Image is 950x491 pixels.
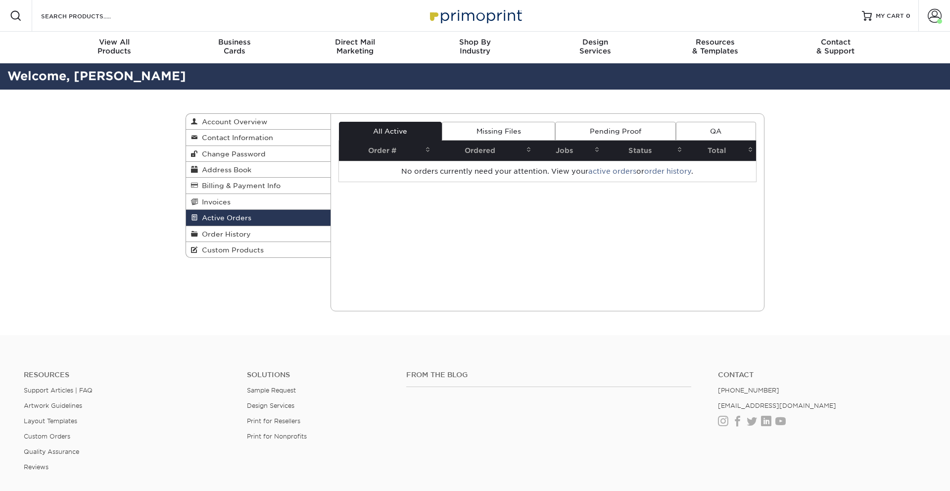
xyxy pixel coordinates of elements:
[198,182,281,190] span: Billing & Payment Info
[433,141,534,161] th: Ordered
[186,162,331,178] a: Address Book
[676,122,756,141] a: QA
[406,371,692,379] h4: From the Blog
[603,141,685,161] th: Status
[40,10,137,22] input: SEARCH PRODUCTS.....
[685,141,756,161] th: Total
[186,178,331,194] a: Billing & Payment Info
[54,38,175,47] span: View All
[415,38,535,55] div: Industry
[655,38,775,55] div: & Templates
[54,32,175,63] a: View AllProducts
[655,32,775,63] a: Resources& Templates
[775,32,896,63] a: Contact& Support
[186,242,331,257] a: Custom Products
[175,38,295,47] span: Business
[186,146,331,162] a: Change Password
[295,38,415,47] span: Direct Mail
[54,38,175,55] div: Products
[415,38,535,47] span: Shop By
[775,38,896,47] span: Contact
[24,387,93,394] a: Support Articles | FAQ
[339,122,442,141] a: All Active
[295,32,415,63] a: Direct MailMarketing
[198,246,264,254] span: Custom Products
[718,402,836,409] a: [EMAIL_ADDRESS][DOMAIN_NAME]
[24,417,77,425] a: Layout Templates
[2,461,84,488] iframe: Google Customer Reviews
[555,122,675,141] a: Pending Proof
[175,32,295,63] a: BusinessCards
[718,387,779,394] a: [PHONE_NUMBER]
[906,12,910,19] span: 0
[339,141,433,161] th: Order #
[295,38,415,55] div: Marketing
[718,371,926,379] a: Contact
[339,161,757,182] td: No orders currently need your attention. View your or .
[175,38,295,55] div: Cards
[24,402,82,409] a: Artwork Guidelines
[186,210,331,226] a: Active Orders
[24,371,232,379] h4: Resources
[186,226,331,242] a: Order History
[198,198,231,206] span: Invoices
[426,5,524,26] img: Primoprint
[876,12,904,20] span: MY CART
[198,230,251,238] span: Order History
[535,32,655,63] a: DesignServices
[198,214,251,222] span: Active Orders
[775,38,896,55] div: & Support
[247,417,300,425] a: Print for Resellers
[588,167,636,175] a: active orders
[247,371,391,379] h4: Solutions
[655,38,775,47] span: Resources
[534,141,603,161] th: Jobs
[247,433,307,440] a: Print for Nonprofits
[186,194,331,210] a: Invoices
[535,38,655,47] span: Design
[535,38,655,55] div: Services
[186,130,331,146] a: Contact Information
[198,166,251,174] span: Address Book
[442,122,555,141] a: Missing Files
[198,118,267,126] span: Account Overview
[247,387,296,394] a: Sample Request
[186,114,331,130] a: Account Overview
[415,32,535,63] a: Shop ByIndustry
[644,167,691,175] a: order history
[24,433,70,440] a: Custom Orders
[247,402,294,409] a: Design Services
[24,448,79,455] a: Quality Assurance
[198,150,266,158] span: Change Password
[198,134,273,142] span: Contact Information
